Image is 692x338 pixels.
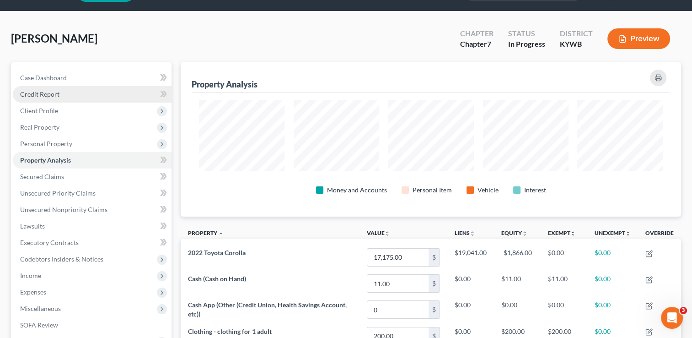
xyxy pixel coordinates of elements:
td: $0.00 [587,271,638,297]
i: unfold_more [570,231,576,236]
a: Property expand_less [188,229,224,236]
span: Unsecured Nonpriority Claims [20,206,107,213]
span: Real Property [20,123,59,131]
div: KYWB [560,39,593,49]
span: Clothing - clothing for 1 adult [188,327,272,335]
div: Chapter [460,39,494,49]
span: Miscellaneous [20,305,61,312]
div: $ [429,249,440,266]
a: SOFA Review [13,317,172,333]
span: Secured Claims [20,173,64,180]
a: Unexemptunfold_more [595,229,631,236]
input: 0.00 [367,249,429,266]
span: SOFA Review [20,321,58,329]
a: Secured Claims [13,169,172,185]
td: $19,041.00 [447,244,494,270]
span: 7 [487,39,491,48]
i: unfold_more [470,231,475,236]
span: Lawsuits [20,222,45,230]
a: Lawsuits [13,218,172,234]
i: unfold_more [625,231,631,236]
td: $0.00 [541,244,587,270]
a: Credit Report [13,86,172,103]
span: Case Dashboard [20,74,67,82]
span: Client Profile [20,107,58,114]
td: $0.00 [587,297,638,323]
div: Interest [524,185,546,195]
span: Unsecured Priority Claims [20,189,96,197]
span: Expenses [20,288,46,296]
div: Vehicle [477,185,499,195]
div: Chapter [460,28,494,39]
div: Money and Accounts [327,185,387,195]
span: 2022 Toyota Corolla [188,249,246,256]
input: 0.00 [367,301,429,318]
a: Property Analysis [13,152,172,169]
a: Exemptunfold_more [548,229,576,236]
a: Equityunfold_more [501,229,527,236]
a: Unsecured Nonpriority Claims [13,202,172,218]
div: Property Analysis [192,79,257,90]
span: Property Analysis [20,156,71,164]
th: Override [638,224,681,245]
div: $ [429,301,440,318]
div: District [560,28,593,39]
td: $0.00 [447,297,494,323]
span: Credit Report [20,90,59,98]
td: $0.00 [541,297,587,323]
a: Case Dashboard [13,70,172,86]
a: Executory Contracts [13,234,172,251]
td: -$1,866.00 [494,244,541,270]
span: Cash (Cash on Hand) [188,275,246,283]
input: 0.00 [367,275,429,292]
span: Personal Property [20,140,72,147]
a: Valueunfold_more [367,229,390,236]
a: Liensunfold_more [455,229,475,236]
td: $0.00 [447,271,494,297]
span: [PERSON_NAME] [11,32,97,45]
span: Cash App (Other (Credit Union, Health Savings Account, etc)) [188,301,347,318]
i: unfold_more [522,231,527,236]
div: Personal Item [413,185,452,195]
span: 3 [680,307,687,314]
div: In Progress [508,39,545,49]
span: Executory Contracts [20,239,79,246]
td: $11.00 [494,271,541,297]
div: Status [508,28,545,39]
td: $0.00 [587,244,638,270]
i: unfold_more [385,231,390,236]
button: Preview [607,28,670,49]
i: expand_less [218,231,224,236]
a: Unsecured Priority Claims [13,185,172,202]
td: $0.00 [494,297,541,323]
iframe: Intercom live chat [661,307,683,329]
div: $ [429,275,440,292]
span: Codebtors Insiders & Notices [20,255,103,263]
td: $11.00 [541,271,587,297]
span: Income [20,272,41,279]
